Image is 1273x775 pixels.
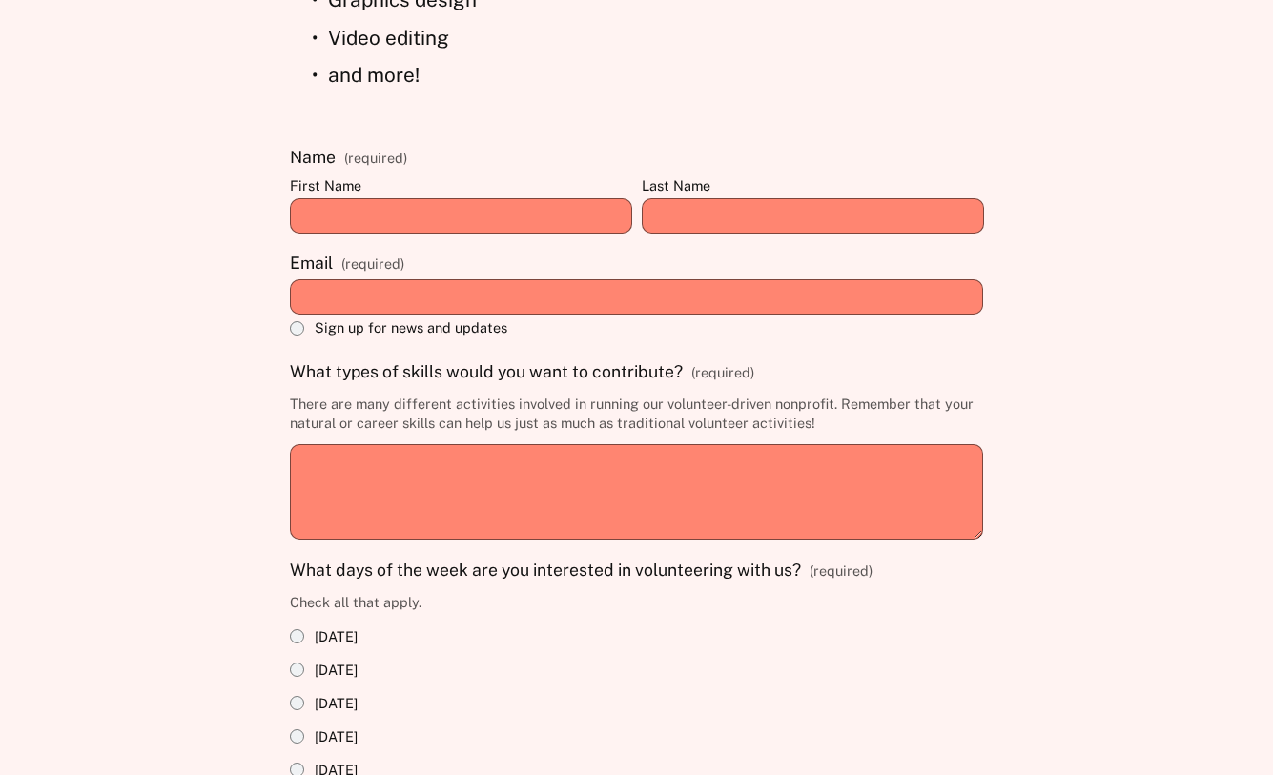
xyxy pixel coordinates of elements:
div: First Name [290,176,632,197]
input: [DATE] [290,663,304,677]
span: Email [290,252,333,275]
span: What types of skills would you want to contribute? [290,360,683,384]
p: Video editing [328,24,983,51]
span: (required) [344,152,407,165]
input: Sign up for news and updates [290,321,304,336]
input: [DATE] [290,696,304,710]
span: [DATE] [315,694,358,713]
span: Name [290,146,336,170]
input: [DATE] [290,729,304,744]
p: and more! [328,61,983,89]
p: There are many different activities involved in running our volunteer-driven nonprofit. Remember ... [290,388,983,440]
span: (required) [341,255,404,274]
span: (required) [810,561,873,581]
div: Last Name [642,176,984,197]
span: [DATE] [315,727,358,746]
span: [DATE] [315,627,358,646]
span: Sign up for news and updates [315,318,507,337]
span: (required) [691,363,754,382]
span: What days of the week are you interested in volunteering with us? [290,559,801,582]
input: [DATE] [290,629,304,643]
span: [DATE] [315,661,358,680]
p: Check all that apply. [290,585,873,619]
